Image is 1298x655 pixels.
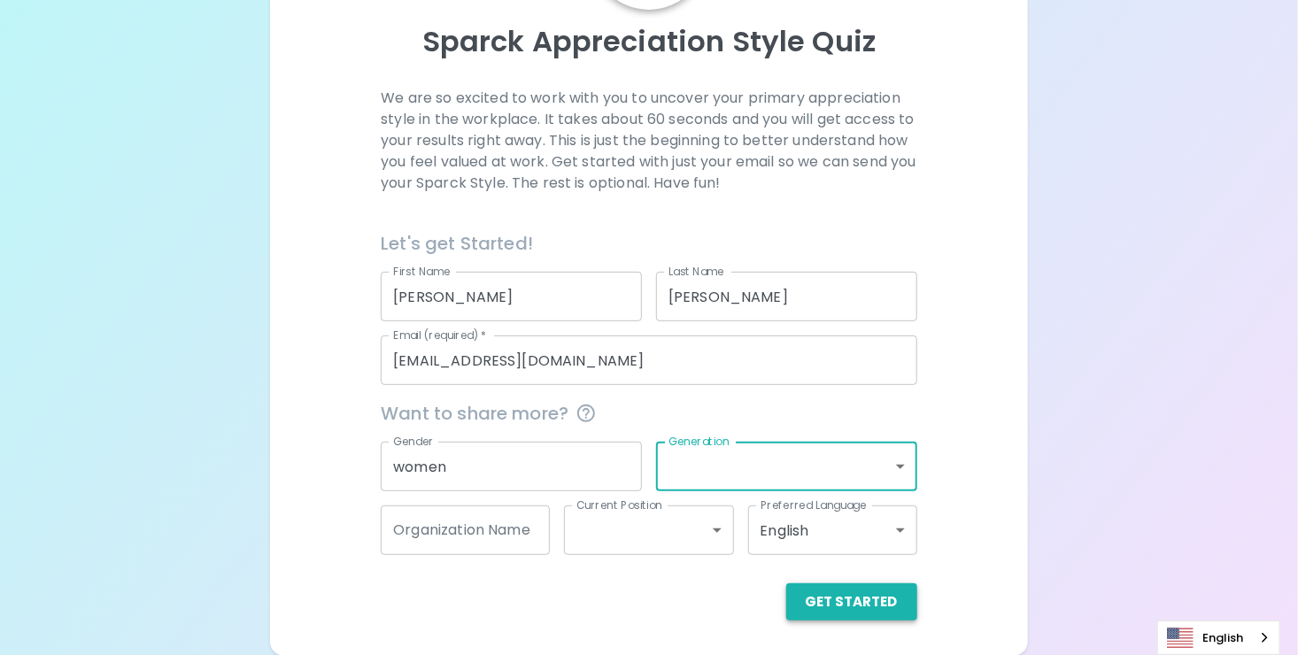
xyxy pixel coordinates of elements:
div: Language [1157,620,1280,655]
label: Preferred Language [761,497,867,512]
button: Get Started [786,583,917,620]
a: English [1158,621,1279,654]
label: Last Name [668,264,724,279]
label: First Name [393,264,451,279]
h6: Let's get Started! [381,229,916,258]
p: Sparck Appreciation Style Quiz [291,24,1006,59]
span: Want to share more? [381,399,916,428]
label: Generation [668,434,730,449]
p: We are so excited to work with you to uncover your primary appreciation style in the workplace. I... [381,88,916,194]
aside: Language selected: English [1157,620,1280,655]
label: Current Position [576,497,662,512]
svg: This information is completely confidential and only used for aggregated appreciation studies at ... [576,403,597,424]
label: Gender [393,434,434,449]
div: English [748,505,917,555]
label: Email (required) [393,327,487,343]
